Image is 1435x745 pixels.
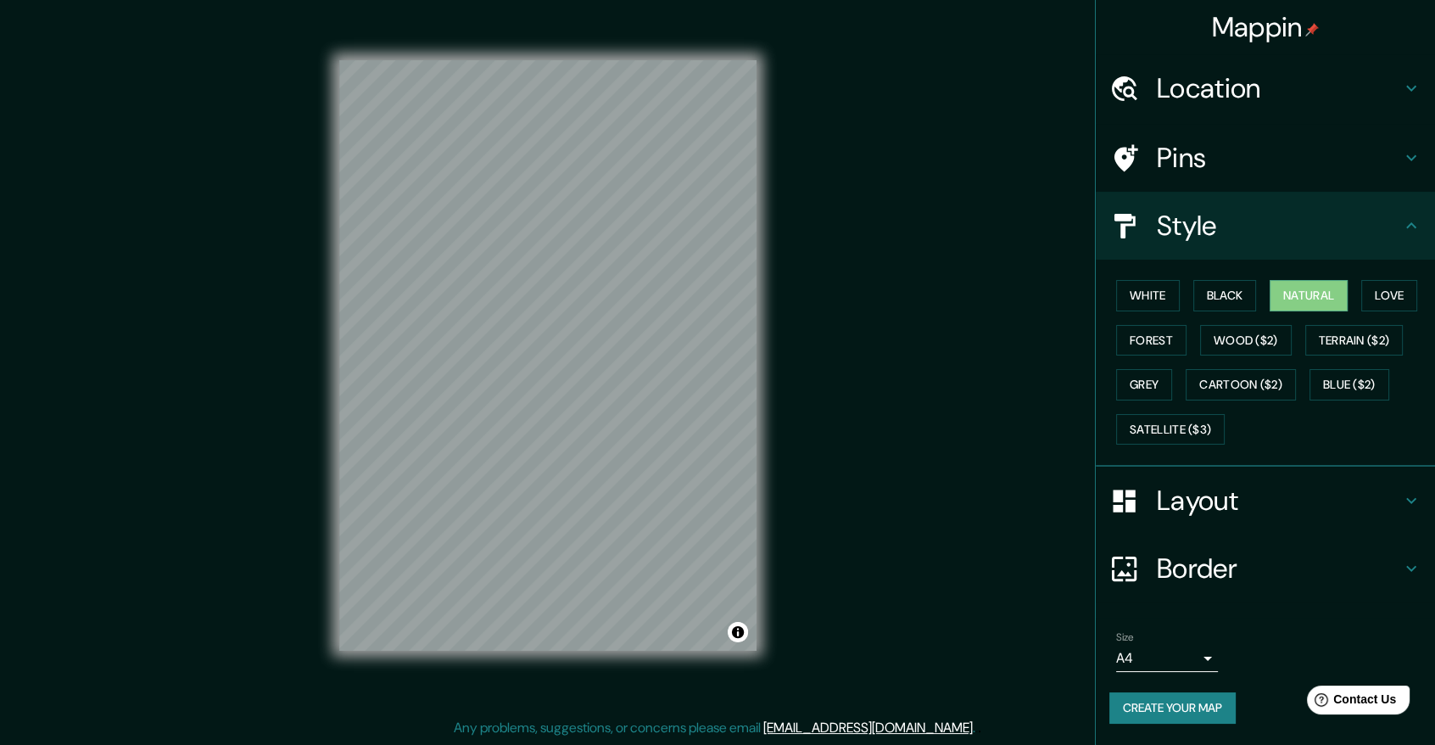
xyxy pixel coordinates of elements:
[1305,23,1319,36] img: pin-icon.png
[1186,369,1296,401] button: Cartoon ($2)
[763,719,973,737] a: [EMAIL_ADDRESS][DOMAIN_NAME]
[1096,124,1435,192] div: Pins
[1157,209,1401,243] h4: Style
[1096,535,1435,602] div: Border
[1284,679,1416,726] iframe: Help widget launcher
[1116,280,1180,311] button: White
[339,60,757,651] canvas: Map
[1157,71,1401,105] h4: Location
[454,718,975,738] p: Any problems, suggestions, or concerns please email .
[1116,325,1187,356] button: Forest
[1116,369,1172,401] button: Grey
[1361,280,1417,311] button: Love
[975,718,978,738] div: .
[1200,325,1292,356] button: Wood ($2)
[1212,10,1320,44] h4: Mappin
[1157,484,1401,518] h4: Layout
[1157,552,1401,585] h4: Border
[1116,645,1218,672] div: A4
[1270,280,1348,311] button: Natural
[978,718,981,738] div: .
[1193,280,1257,311] button: Black
[1096,467,1435,535] div: Layout
[1096,54,1435,122] div: Location
[1096,192,1435,260] div: Style
[1309,369,1389,401] button: Blue ($2)
[728,622,748,642] button: Toggle attribution
[1305,325,1404,356] button: Terrain ($2)
[1116,630,1134,645] label: Size
[1116,414,1225,445] button: Satellite ($3)
[1109,692,1236,724] button: Create your map
[1157,141,1401,175] h4: Pins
